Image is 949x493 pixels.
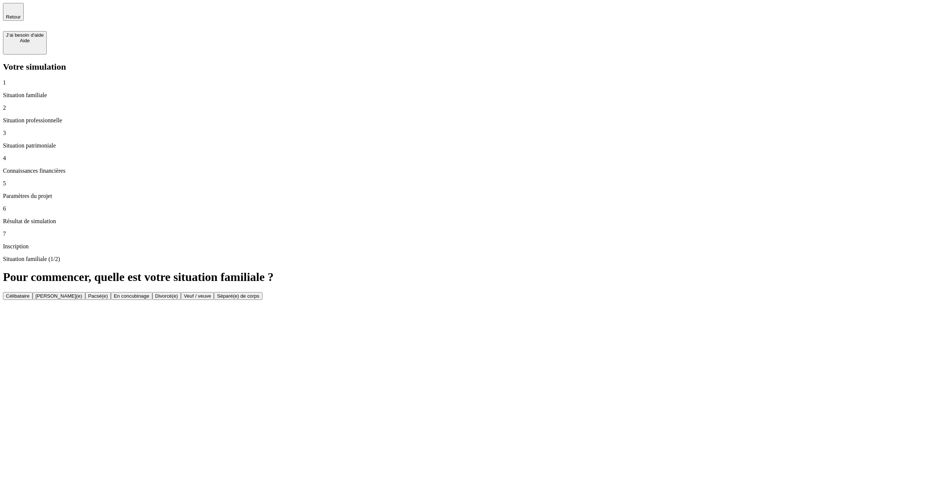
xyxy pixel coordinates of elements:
button: Divorcé(e) [152,292,181,300]
p: Résultat de simulation [3,218,946,225]
button: Veuf / veuve [181,292,214,300]
p: Inscription [3,243,946,250]
p: Situation patrimoniale [3,142,946,149]
button: Séparé(e) de corps [214,292,262,300]
p: Situation familiale [3,92,946,99]
div: Séparé(e) de corps [217,293,259,299]
div: En concubinage [114,293,149,299]
div: Aide [6,38,44,43]
p: Situation professionnelle [3,117,946,124]
div: Pacsé(e) [88,293,108,299]
h2: Votre simulation [3,62,946,72]
p: 4 [3,155,946,162]
div: Veuf / veuve [184,293,211,299]
h1: Pour commencer, quelle est votre situation familiale ? [3,270,946,284]
button: [PERSON_NAME](e) [33,292,85,300]
p: Situation familiale (1/2) [3,256,946,262]
div: J’ai besoin d'aide [6,32,44,38]
div: [PERSON_NAME](e) [36,293,82,299]
button: En concubinage [111,292,152,300]
div: Divorcé(e) [155,293,178,299]
p: 3 [3,130,946,136]
p: 7 [3,231,946,237]
button: Retour [3,3,24,21]
button: J’ai besoin d'aideAide [3,31,47,54]
button: Célibataire [3,292,33,300]
p: Connaissances financières [3,168,946,174]
p: 6 [3,205,946,212]
span: Retour [6,14,21,20]
p: Paramètres du projet [3,193,946,199]
p: 1 [3,79,946,86]
p: 5 [3,180,946,187]
p: 2 [3,105,946,111]
button: Pacsé(e) [85,292,111,300]
div: Célibataire [6,293,30,299]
